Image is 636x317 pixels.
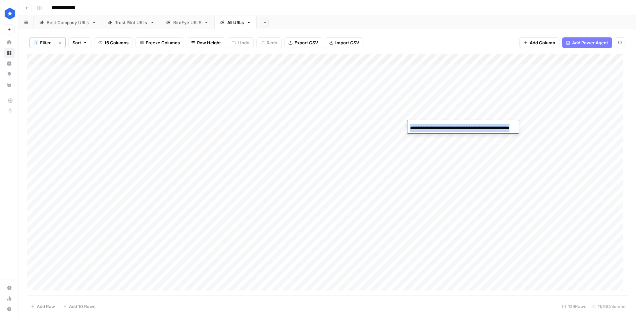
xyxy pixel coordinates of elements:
a: Insights [4,58,15,69]
a: Best Company URLs [34,16,102,29]
button: Freeze Columns [135,37,184,48]
button: Add Column [519,37,559,48]
span: Undo [238,39,249,46]
span: Add Column [530,39,555,46]
button: Add Power Agent [562,37,612,48]
span: Add Row [37,303,55,310]
span: Add 10 Rows [69,303,95,310]
span: 1 [35,40,37,45]
span: Sort [73,39,81,46]
a: Home [4,37,15,48]
span: Row Height [197,39,221,46]
span: 16 Columns [104,39,129,46]
div: BirdEye URLS [173,19,201,26]
button: Workspace: ConsumerAffairs [4,5,15,22]
span: Redo [267,39,277,46]
a: Trust Pilot URLs [102,16,160,29]
a: Browse [4,48,15,58]
button: Redo [256,37,282,48]
span: Freeze Columns [146,39,180,46]
span: Add Power Agent [572,39,608,46]
a: Opportunities [4,69,15,79]
a: BirdEye URLS [160,16,214,29]
button: Help + Support [4,304,15,314]
button: Add 10 Rows [59,301,99,312]
a: All URLs [214,16,257,29]
span: Filter [40,39,51,46]
button: 16 Columns [94,37,133,48]
span: Export CSV [294,39,318,46]
button: Import CSV [325,37,363,48]
button: Row Height [187,37,225,48]
div: 139 Rows [559,301,589,312]
button: Add Row [27,301,59,312]
div: All URLs [227,19,244,26]
button: 1Filter [30,37,55,48]
div: 11/16 Columns [589,301,628,312]
div: Trust Pilot URLs [115,19,147,26]
div: Best Company URLs [47,19,89,26]
a: Usage [4,293,15,304]
button: Sort [68,37,91,48]
div: 1 [34,40,38,45]
button: Undo [228,37,254,48]
a: Your Data [4,79,15,90]
button: Export CSV [284,37,322,48]
span: Import CSV [335,39,359,46]
img: ConsumerAffairs Logo [4,8,16,20]
a: Settings [4,283,15,293]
